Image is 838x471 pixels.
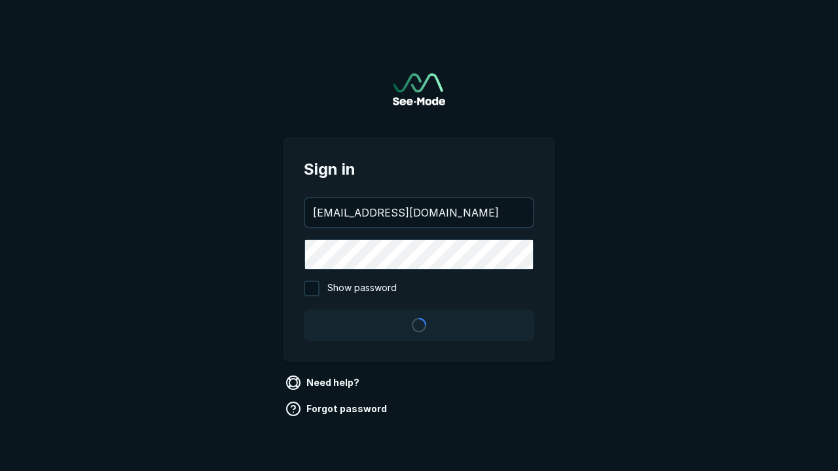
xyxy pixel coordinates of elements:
a: Need help? [283,372,365,393]
span: Sign in [304,158,534,181]
span: Show password [327,281,397,296]
a: Go to sign in [393,73,445,105]
input: your@email.com [305,198,533,227]
a: Forgot password [283,398,392,419]
img: See-Mode Logo [393,73,445,105]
